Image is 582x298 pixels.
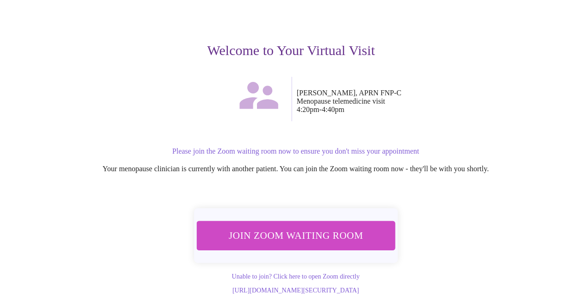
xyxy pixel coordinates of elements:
[297,89,568,114] p: [PERSON_NAME], APRN FNP-C Menopause telemedicine visit 4:20pm - 4:40pm
[208,227,382,244] span: Join Zoom Waiting Room
[24,165,567,173] p: Your menopause clinician is currently with another patient. You can join the Zoom waiting room no...
[196,221,395,250] button: Join Zoom Waiting Room
[24,147,567,155] p: Please join the Zoom waiting room now to ensure you don't miss your appointment
[232,287,359,294] a: [URL][DOMAIN_NAME][SECURITY_DATA]
[232,273,359,280] a: Unable to join? Click here to open Zoom directly
[15,43,567,58] h3: Welcome to Your Virtual Visit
